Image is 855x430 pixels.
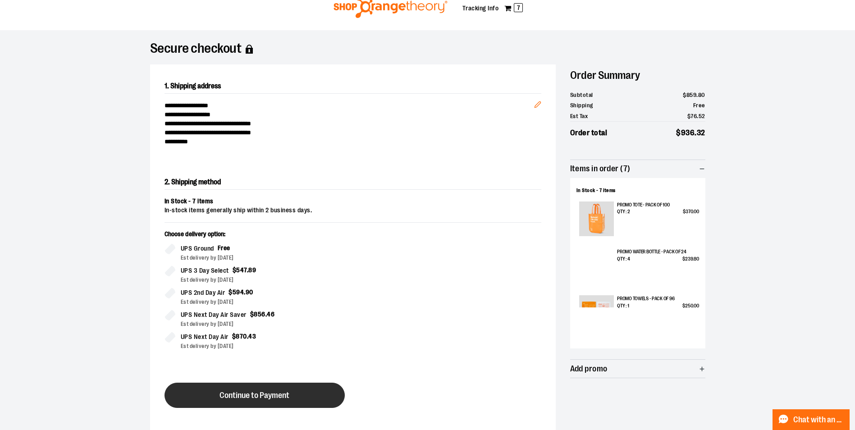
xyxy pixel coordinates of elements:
[181,254,346,262] div: Est delivery by [DATE]
[697,128,705,137] span: 32
[165,265,175,276] input: UPS 3 Day Select$547.89Est delivery by [DATE]
[250,311,254,318] span: $
[165,230,346,243] p: Choose delivery option:
[165,175,541,190] h2: 2. Shipping method
[233,288,244,296] span: 594
[617,201,699,209] p: Promo Tote - Pack of 100
[570,101,593,110] span: Shipping
[219,391,289,400] span: Continue to Payment
[617,256,630,263] span: Qty : 4
[247,266,249,274] span: .
[165,332,175,343] input: UPS Next Day Air$870.43Est delivery by [DATE]
[462,5,499,12] a: Tracking Info
[181,288,225,298] span: UPS 2nd Day Air
[698,91,705,98] span: 80
[570,360,705,378] button: Add promo
[229,288,233,296] span: $
[694,209,699,215] span: 00
[617,208,630,215] span: Qty : 2
[682,256,685,262] span: $
[218,244,230,252] span: Free
[681,128,695,137] span: 936
[165,288,175,298] input: UPS 2nd Day Air$594.90Est delivery by [DATE]
[165,310,175,320] input: UPS Next Day Air Saver$856.46Est delivery by [DATE]
[248,333,256,340] span: 43
[236,266,247,274] span: 547
[181,320,346,328] div: Est delivery by [DATE]
[165,206,541,215] div: In-stock items generally ship within 2 business days.
[570,127,608,139] span: Order total
[165,243,175,254] input: UPS GroundFreeEst delivery by [DATE]
[570,165,631,173] span: Items in order (7)
[233,266,237,274] span: $
[527,87,549,118] button: Edit
[682,303,685,309] span: $
[686,209,693,215] span: 370
[685,303,693,309] span: 250
[693,303,694,309] span: .
[246,288,253,296] span: 90
[773,409,850,430] button: Chat with an Expert
[150,45,705,54] h1: Secure checkout
[181,310,247,320] span: UPS Next Day Air Saver
[687,113,691,119] span: $
[576,187,699,194] div: In Stock - 7 items
[696,91,698,98] span: .
[181,342,346,350] div: Est delivery by [DATE]
[181,243,214,254] span: UPS Ground
[693,102,705,109] span: Free
[165,197,541,206] div: In Stock - 7 items
[683,209,686,215] span: $
[695,128,697,137] span: .
[570,91,593,100] span: Subtotal
[617,302,629,310] span: Qty : 1
[165,383,345,408] button: Continue to Payment
[181,276,346,284] div: Est delivery by [DATE]
[694,303,699,309] span: 00
[693,209,694,215] span: .
[248,266,256,274] span: 89
[793,416,844,424] span: Chat with an Expert
[697,113,699,119] span: .
[676,128,681,137] span: $
[570,64,705,86] h2: Order Summary
[685,256,693,262] span: 239
[232,333,236,340] span: $
[236,333,247,340] span: 870
[693,256,694,262] span: .
[254,311,265,318] span: 856
[181,265,229,276] span: UPS 3 Day Select
[181,332,229,342] span: UPS Next Day Air
[617,248,699,256] p: Promo Water Bottle - Pack of 24
[244,288,246,296] span: .
[699,113,705,119] span: 52
[265,311,267,318] span: .
[694,256,699,262] span: 80
[570,160,705,178] button: Items in order (7)
[570,365,608,373] span: Add promo
[617,295,699,302] p: Promo Towels - Pack of 96
[247,333,249,340] span: .
[690,113,697,119] span: 76
[686,91,697,98] span: 859
[514,3,523,12] span: 7
[267,311,274,318] span: 46
[181,298,346,306] div: Est delivery by [DATE]
[683,91,686,98] span: $
[165,79,541,94] h2: 1. Shipping address
[570,112,588,121] span: Est Tax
